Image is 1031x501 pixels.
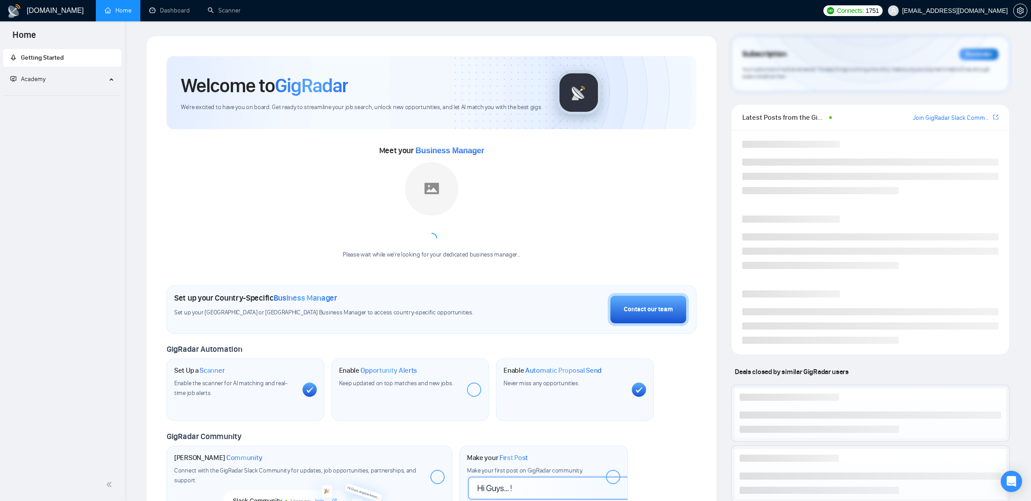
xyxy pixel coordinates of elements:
[275,73,348,98] span: GigRadar
[379,146,484,155] span: Meet your
[416,146,484,155] span: Business Manager
[106,480,115,489] span: double-left
[339,379,454,387] span: Keep updated on top matches and new jobs.
[174,379,287,397] span: Enable the scanner for AI matching and real-time job alerts.
[226,453,262,462] span: Community
[174,366,225,375] h1: Set Up a
[10,75,45,83] span: Academy
[608,293,689,326] button: Contact our team
[174,293,337,303] h1: Set up your Country-Specific
[556,70,601,115] img: gigradar-logo.png
[742,47,786,62] span: Subscription
[503,366,601,375] h1: Enable
[174,309,483,317] span: Set up your [GEOGRAPHIC_DATA] or [GEOGRAPHIC_DATA] Business Manager to access country-specific op...
[827,7,834,14] img: upwork-logo.png
[467,467,583,474] span: Make your first post on GigRadar community.
[3,49,121,67] li: Getting Started
[525,366,601,375] span: Automatic Proposal Send
[959,49,998,60] div: Reminder
[181,73,348,98] h1: Welcome to
[10,54,16,61] span: rocket
[337,251,526,259] div: Please wait while we're looking for your dedicated business manager...
[742,112,826,123] span: Latest Posts from the GigRadar Community
[3,92,121,98] li: Academy Homepage
[174,467,416,484] span: Connect with the GigRadar Slack Community for updates, job opportunities, partnerships, and support.
[405,162,458,216] img: placeholder.png
[1001,471,1022,492] div: Open Intercom Messenger
[21,75,45,83] span: Academy
[10,76,16,82] span: fund-projection-screen
[837,6,863,16] span: Connects:
[274,293,337,303] span: Business Manager
[499,453,528,462] span: First Post
[890,8,896,14] span: user
[742,66,990,80] span: Your subscription will be renewed. To keep things running smoothly, make sure your payment method...
[1014,7,1027,14] span: setting
[624,305,673,314] div: Contact our team
[866,6,879,16] span: 1751
[503,379,579,387] span: Never miss any opportunities.
[360,366,417,375] span: Opportunity Alerts
[167,432,241,441] span: GigRadar Community
[1013,7,1027,14] a: setting
[467,453,528,462] h1: Make your
[993,114,998,121] span: export
[167,344,242,354] span: GigRadar Automation
[21,54,64,61] span: Getting Started
[993,113,998,122] a: export
[425,231,439,245] span: loading
[105,7,131,14] a: homeHome
[1013,4,1027,18] button: setting
[149,7,190,14] a: dashboardDashboard
[208,7,241,14] a: searchScanner
[7,4,21,18] img: logo
[339,366,417,375] h1: Enable
[174,453,262,462] h1: [PERSON_NAME]
[913,113,991,123] a: Join GigRadar Slack Community
[731,364,852,379] span: Deals closed by similar GigRadar users
[5,29,43,47] span: Home
[181,103,542,112] span: We're excited to have you on board. Get ready to streamline your job search, unlock new opportuni...
[200,366,225,375] span: Scanner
